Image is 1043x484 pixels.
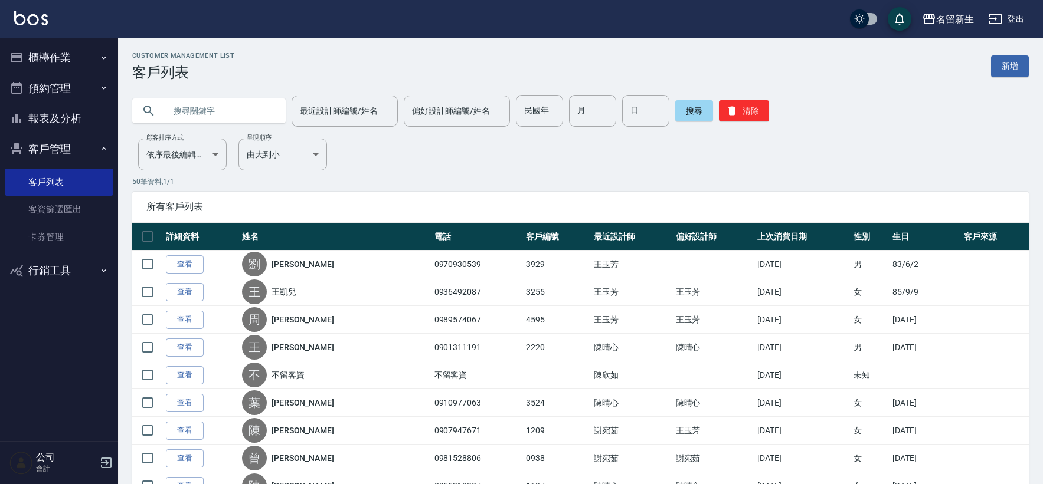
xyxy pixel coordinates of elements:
[272,452,334,464] a: [PERSON_NAME]
[983,8,1029,30] button: 登出
[431,389,524,417] td: 0910977063
[851,417,890,445] td: 女
[36,463,96,474] p: 會計
[431,223,524,251] th: 電話
[5,134,113,164] button: 客戶管理
[5,255,113,286] button: 行銷工具
[5,73,113,104] button: 預約管理
[242,418,267,443] div: 陳
[890,334,961,361] td: [DATE]
[272,397,334,409] a: [PERSON_NAME]
[936,12,974,27] div: 名留新生
[591,334,673,361] td: 陳晴心
[754,306,851,334] td: [DATE]
[36,452,96,463] h5: 公司
[166,311,204,329] a: 查看
[166,366,204,384] a: 查看
[5,42,113,73] button: 櫃檯作業
[890,278,961,306] td: 85/9/9
[754,445,851,472] td: [DATE]
[431,306,524,334] td: 0989574067
[272,286,296,298] a: 王凱兒
[523,278,591,306] td: 3255
[591,417,673,445] td: 謝宛茹
[523,334,591,361] td: 2220
[851,306,890,334] td: 女
[754,334,851,361] td: [DATE]
[5,196,113,223] a: 客資篩選匯出
[890,417,961,445] td: [DATE]
[675,100,713,121] button: 搜尋
[851,445,890,472] td: 女
[591,306,673,334] td: 王玉芳
[146,133,184,142] label: 顧客排序方式
[890,223,961,251] th: 生日
[851,251,890,278] td: 男
[523,306,591,334] td: 4595
[888,7,911,31] button: save
[166,338,204,357] a: 查看
[5,169,113,196] a: 客戶列表
[673,306,755,334] td: 王玉芳
[754,278,851,306] td: [DATE]
[272,314,334,325] a: [PERSON_NAME]
[14,11,48,25] img: Logo
[890,251,961,278] td: 83/6/2
[754,361,851,389] td: [DATE]
[431,278,524,306] td: 0936492087
[242,335,267,360] div: 王
[851,223,890,251] th: 性別
[166,283,204,301] a: 查看
[247,133,272,142] label: 呈現順序
[146,201,1015,213] span: 所有客戶列表
[890,389,961,417] td: [DATE]
[242,363,267,387] div: 不
[523,417,591,445] td: 1209
[591,389,673,417] td: 陳晴心
[673,417,755,445] td: 王玉芳
[242,307,267,332] div: 周
[754,389,851,417] td: [DATE]
[242,446,267,470] div: 曾
[890,445,961,472] td: [DATE]
[754,417,851,445] td: [DATE]
[166,422,204,440] a: 查看
[272,424,334,436] a: [PERSON_NAME]
[132,64,234,81] h3: 客戶列表
[242,279,267,304] div: 王
[673,389,755,417] td: 陳晴心
[165,95,276,127] input: 搜尋關鍵字
[242,390,267,415] div: 葉
[961,223,1029,251] th: 客戶來源
[591,445,673,472] td: 謝宛茹
[591,361,673,389] td: 陳欣如
[523,223,591,251] th: 客戶編號
[163,223,239,251] th: 詳細資料
[132,176,1029,187] p: 50 筆資料, 1 / 1
[272,258,334,270] a: [PERSON_NAME]
[719,100,769,121] button: 清除
[591,278,673,306] td: 王玉芳
[138,139,227,170] div: 依序最後編輯時間
[272,341,334,353] a: [PERSON_NAME]
[242,252,267,276] div: 劉
[166,394,204,412] a: 查看
[673,334,755,361] td: 陳晴心
[673,223,755,251] th: 偏好設計師
[851,389,890,417] td: 女
[431,334,524,361] td: 0901311191
[431,417,524,445] td: 0907947671
[754,223,851,251] th: 上次消費日期
[851,278,890,306] td: 女
[673,445,755,472] td: 謝宛茹
[238,139,327,170] div: 由大到小
[523,445,591,472] td: 0938
[239,223,431,251] th: 姓名
[917,7,979,31] button: 名留新生
[890,306,961,334] td: [DATE]
[431,251,524,278] td: 0970930539
[673,278,755,306] td: 王玉芳
[166,449,204,467] a: 查看
[523,389,591,417] td: 3524
[5,103,113,134] button: 報表及分析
